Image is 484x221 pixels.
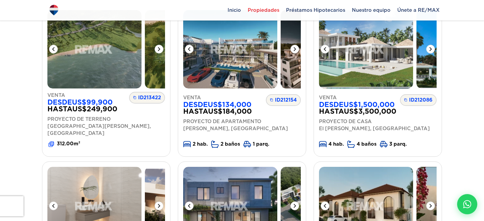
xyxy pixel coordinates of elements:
span: ID212154 [266,94,301,106]
img: Icono de bedrooms [319,141,327,147]
img: Proyecto de Casa [319,10,413,88]
li: 1 parq. [243,141,269,148]
img: Icono de parking [243,141,251,147]
p: Proyecto de Casa [319,118,437,125]
p: Proyecto de Apartamento [183,118,301,125]
img: Icono de bedrooms [183,141,191,147]
p: El [PERSON_NAME], [GEOGRAPHIC_DATA] [319,125,437,132]
img: Proyecto de Apartamento [281,10,375,88]
img: Icono de bathrooms [347,141,355,148]
li: 4 baños [347,141,376,148]
span: HASTA US $ 3,500,000 [319,108,437,115]
p: [PERSON_NAME], [GEOGRAPHIC_DATA] [183,125,301,132]
img: Icono de bathrooms [211,141,219,148]
li: 2 hab. [183,141,208,148]
span: VENTA [319,94,437,101]
span: HASTA US $ 184,000 [183,108,301,115]
img: Proyecto de Terreno [47,10,142,88]
li: 2 baños [211,141,240,148]
a: Proyecto de CasaProyecto de CasaID212086VENTADESDEUS$1,500,000HASTAUS$3,500,000Proyecto de CasaEl... [314,5,442,156]
img: Icono de land [47,140,55,148]
span: ID212086 [400,94,437,106]
img: Proyecto de Apartamento [183,10,277,88]
li: 312.00m² [47,140,80,148]
span: Inicio [224,5,244,15]
span: Nuestro equipo [349,5,394,15]
img: Proyecto de Terreno [145,10,239,88]
span: VENTA [47,92,165,99]
img: Icono de parking [380,141,388,147]
span: Préstamos Hipotecarios [283,5,349,15]
span: DESDE US $ 134,000 [183,101,301,108]
span: Propiedades [244,5,283,15]
a: Proyecto de TerrenoProyecto de TerrenoID213422VENTADESDEUS$99,900HASTAUS$249,900Proyecto de Terre... [42,5,170,156]
li: 3 parq. [380,141,407,148]
a: Proyecto de ApartamentoProyecto de ApartamentoID212154VENTADESDEUS$134,000HASTAUS$184,000Proyecto... [178,5,306,156]
p: Proyecto de Terreno [47,116,165,123]
span: Únete a RE/MAX [394,5,443,15]
span: DESDE US $ 1,500,000 [319,101,437,108]
span: HASTA US $ 249,900 [47,106,165,112]
p: [GEOGRAPHIC_DATA][PERSON_NAME], [GEOGRAPHIC_DATA] [47,123,165,137]
img: New_RMX_balloon_PANTONE [48,4,60,16]
li: 4 hab. [319,141,344,148]
span: VENTA [183,94,301,101]
span: DESDE US $ 99,900 [47,99,165,106]
span: ID213422 [129,92,165,104]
